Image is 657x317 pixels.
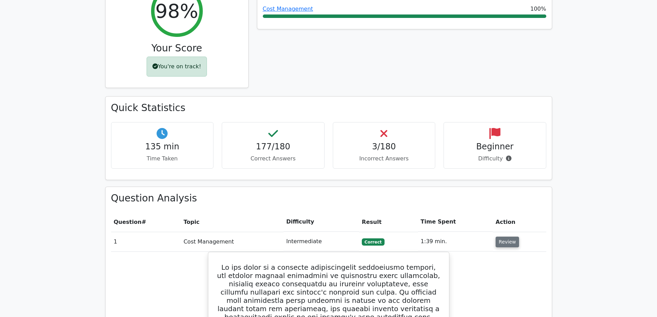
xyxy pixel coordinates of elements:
[339,142,430,152] h4: 3/180
[493,212,546,232] th: Action
[114,219,142,225] span: Question
[359,212,418,232] th: Result
[449,142,540,152] h4: Beginner
[263,6,313,12] a: Cost Management
[117,142,208,152] h4: 135 min
[181,232,283,251] td: Cost Management
[111,102,546,114] h3: Quick Statistics
[111,42,243,54] h3: Your Score
[418,232,493,251] td: 1:39 min.
[181,212,283,232] th: Topic
[362,238,384,245] span: Correct
[117,155,208,163] p: Time Taken
[283,232,359,251] td: Intermediate
[228,142,319,152] h4: 177/180
[449,155,540,163] p: Difficulty
[283,212,359,232] th: Difficulty
[339,155,430,163] p: Incorrect Answers
[111,232,181,251] td: 1
[418,212,493,232] th: Time Spent
[111,212,181,232] th: #
[111,192,546,204] h3: Question Analysis
[228,155,319,163] p: Correct Answers
[530,5,546,13] span: 100%
[496,237,519,247] button: Review
[147,57,207,77] div: You're on track!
